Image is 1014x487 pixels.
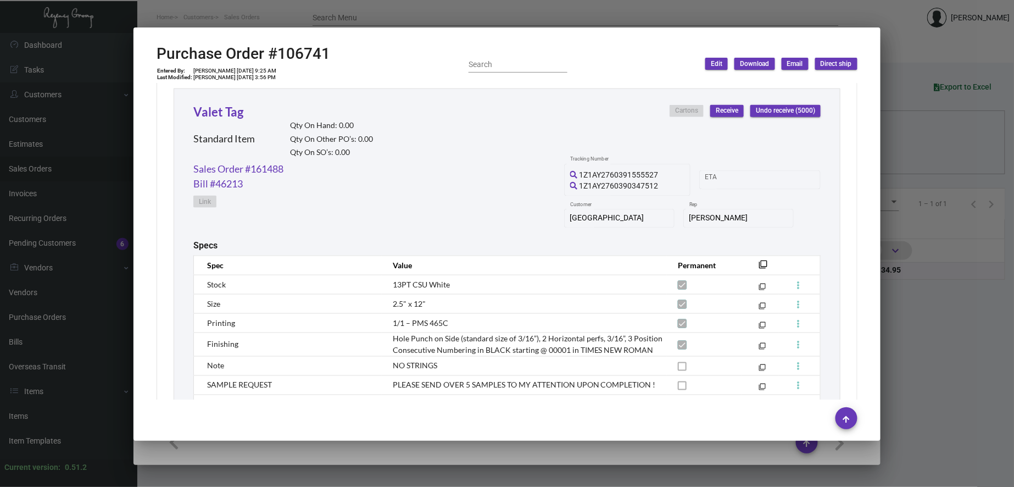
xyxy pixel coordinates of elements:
[207,400,235,409] span: Quote #
[759,367,766,374] mat-icon: filter_none
[705,58,728,70] button: Edit
[759,285,766,292] mat-icon: filter_none
[207,299,220,308] span: Size
[716,106,738,115] span: Receive
[193,104,243,119] a: Valet Tag
[193,196,216,208] button: Link
[675,106,698,115] span: Cartons
[756,106,815,115] span: Undo receive (5000)
[580,170,659,179] span: 1Z1AY2760391555527
[207,318,235,328] span: Printing
[4,462,60,473] div: Current version:
[207,340,238,349] span: Finishing
[782,58,809,70] button: Email
[382,256,667,275] th: Value
[393,361,437,370] span: NO STRINGS
[705,175,739,184] input: Start date
[193,240,218,251] h2: Specs
[749,175,801,184] input: End date
[711,59,722,69] span: Edit
[157,68,193,74] td: Entered By:
[157,45,330,63] h2: Purchase Order #106741
[207,361,224,370] span: Note
[740,59,770,69] span: Download
[710,105,744,117] button: Receive
[207,380,272,390] span: SAMPLE REQUEST
[750,105,821,117] button: Undo receive (5000)
[193,133,255,145] h2: Standard Item
[667,256,742,275] th: Permanent
[290,135,373,144] h2: Qty On Other PO’s: 0.00
[734,58,775,70] button: Download
[290,121,373,130] h2: Qty On Hand: 0.00
[670,105,704,117] button: Cartons
[207,280,226,289] span: Stock
[815,58,857,70] button: Direct ship
[787,59,803,69] span: Email
[194,256,382,275] th: Spec
[199,197,211,207] span: Link
[193,176,243,191] a: Bill #46213
[393,318,448,328] span: 1/1 – PMS 465C
[393,380,656,390] span: PLEASE SEND OVER 5 SAMPLES TO MY ATTENTION UPON COMPLETION !
[65,462,87,473] div: 0.51.2
[393,280,450,289] span: 13PT CSU White
[821,59,852,69] span: Direct ship
[393,334,663,355] span: Hole Punch on Side (standard size of 3/16”), 2 Horizontal perfs, 3/16”, 3 Position Consecutive Nu...
[193,162,283,176] a: Sales Order #161488
[759,305,766,312] mat-icon: filter_none
[393,299,426,308] span: 2.5" x 12"
[759,345,766,352] mat-icon: filter_none
[759,263,767,272] mat-icon: filter_none
[193,74,277,81] td: [PERSON_NAME] [DATE] 3:56 PM
[580,181,659,190] span: 1Z1AY2760390347512
[290,148,373,157] h2: Qty On SO’s: 0.00
[193,68,277,74] td: [PERSON_NAME] [DATE] 9:25 AM
[393,400,424,409] span: 5509419
[759,324,766,331] mat-icon: filter_none
[157,74,193,81] td: Last Modified:
[759,386,766,393] mat-icon: filter_none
